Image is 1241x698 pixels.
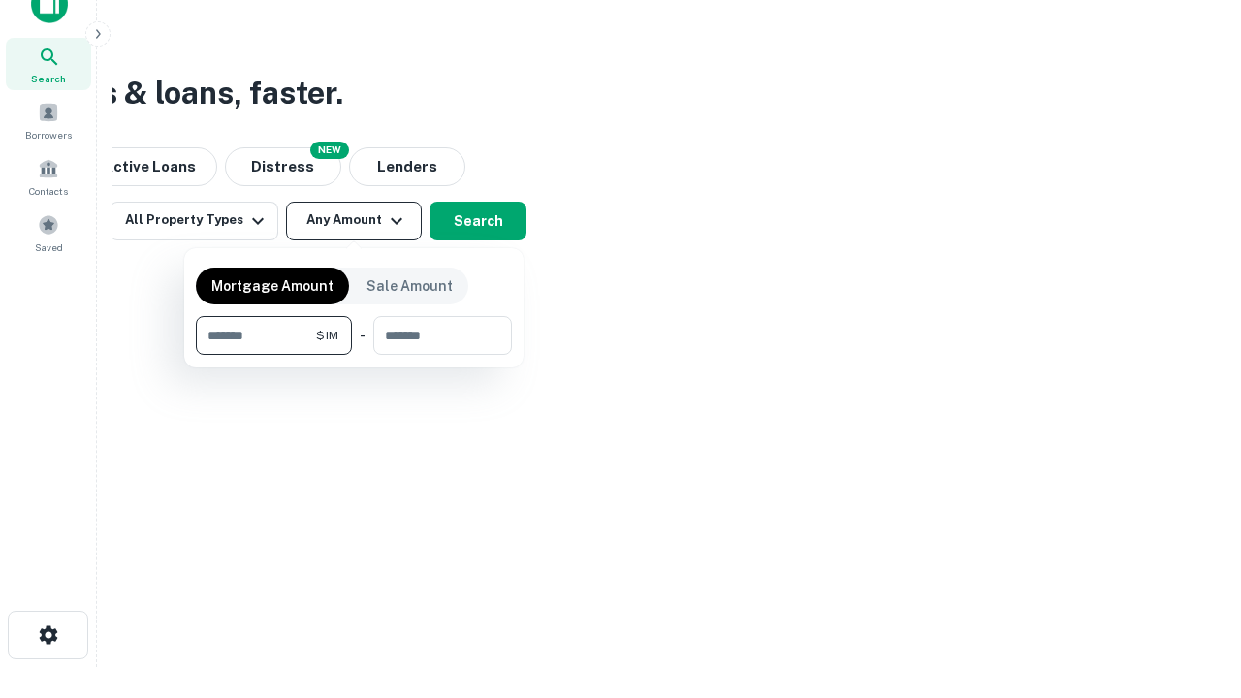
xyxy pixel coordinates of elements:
[1144,543,1241,636] iframe: Chat Widget
[360,316,366,355] div: -
[211,275,334,297] p: Mortgage Amount
[366,275,453,297] p: Sale Amount
[316,327,338,344] span: $1M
